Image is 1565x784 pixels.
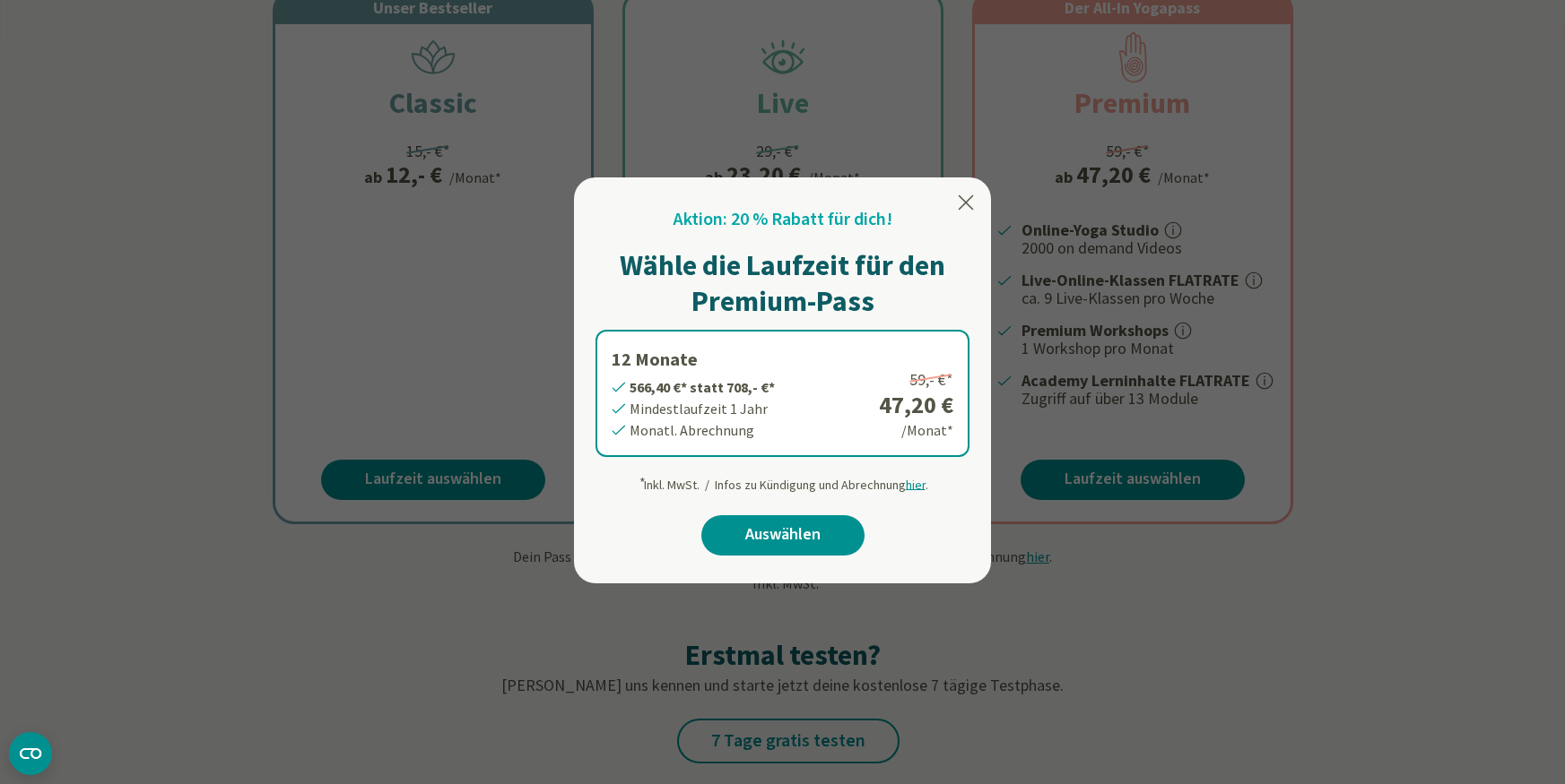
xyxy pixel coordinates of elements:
h2: Aktion: 20 % Rabatt für dich! [674,206,892,233]
button: CMP-Widget öffnen [9,732,52,775]
span: hier [906,476,926,492]
a: Auswählen [701,515,865,556]
h1: Wähle die Laufzeit für den Premium-Pass [596,247,969,319]
div: Inkl. MwSt. / Infos zu Kündigung und Abrechnung . [638,468,928,495]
